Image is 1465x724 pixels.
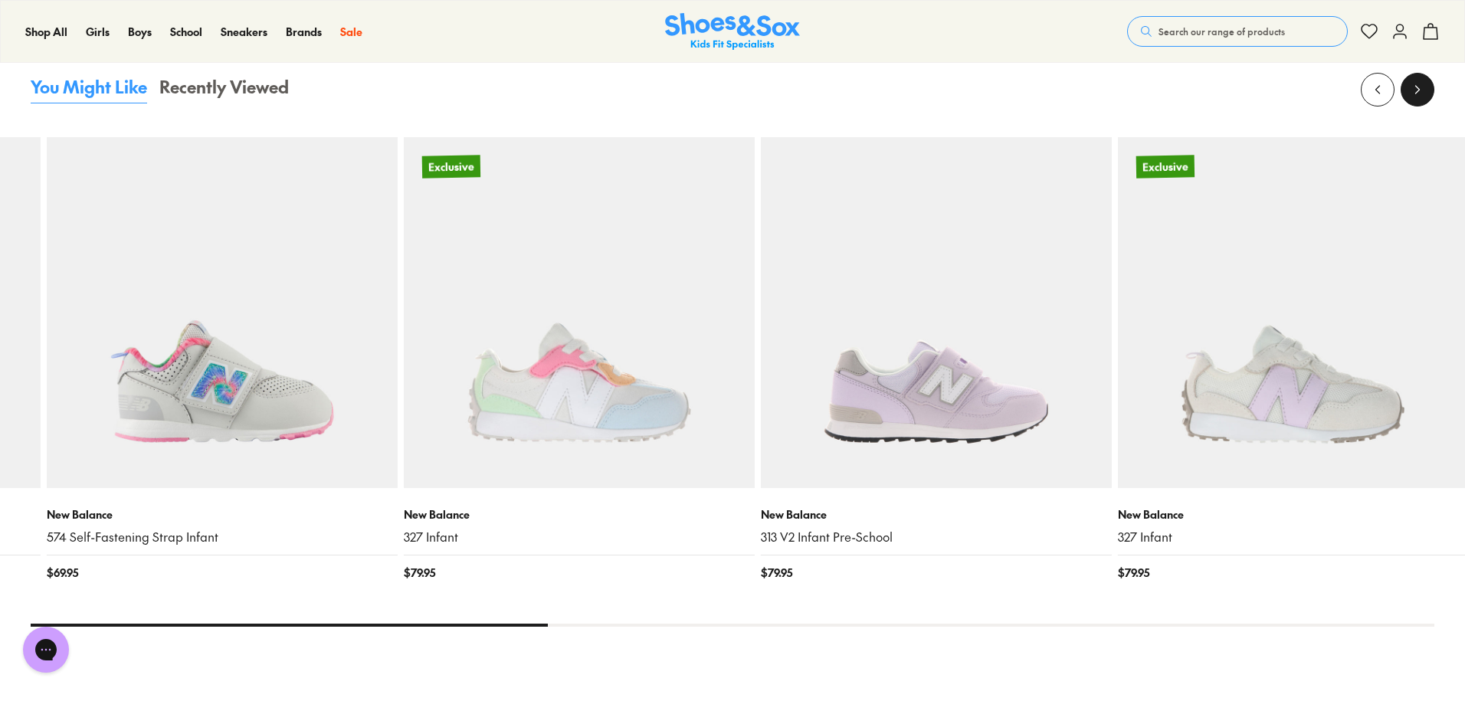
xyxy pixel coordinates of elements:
p: Exclusive [1136,155,1195,178]
a: Girls [86,24,110,40]
a: Shop All [25,24,67,40]
a: Brands [286,24,322,40]
span: Brands [286,24,322,39]
span: School [170,24,202,39]
a: Shoes & Sox [665,13,800,51]
a: School [170,24,202,40]
p: New Balance [404,506,755,523]
p: New Balance [761,506,1112,523]
a: Boys [128,24,152,40]
span: Shop All [25,24,67,39]
span: Girls [86,24,110,39]
span: $ 79.95 [761,565,792,581]
button: Search our range of products [1127,16,1348,47]
span: $ 79.95 [1118,565,1149,581]
span: Sneakers [221,24,267,39]
a: Sale [340,24,362,40]
span: Search our range of products [1159,25,1285,38]
a: 574 Self-Fastening Strap Infant [47,529,398,545]
a: Sneakers [221,24,267,40]
iframe: Gorgias live chat messenger [15,621,77,678]
button: Recently Viewed [159,74,289,103]
button: You Might Like [31,74,147,103]
span: Sale [340,24,362,39]
a: 327 Infant [404,529,755,545]
img: SNS_Logo_Responsive.svg [665,13,800,51]
p: New Balance [47,506,398,523]
span: $ 69.95 [47,565,78,581]
a: 313 V2 Infant Pre-School [761,529,1112,545]
p: Exclusive [422,155,480,178]
span: $ 79.95 [404,565,435,581]
span: Boys [128,24,152,39]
